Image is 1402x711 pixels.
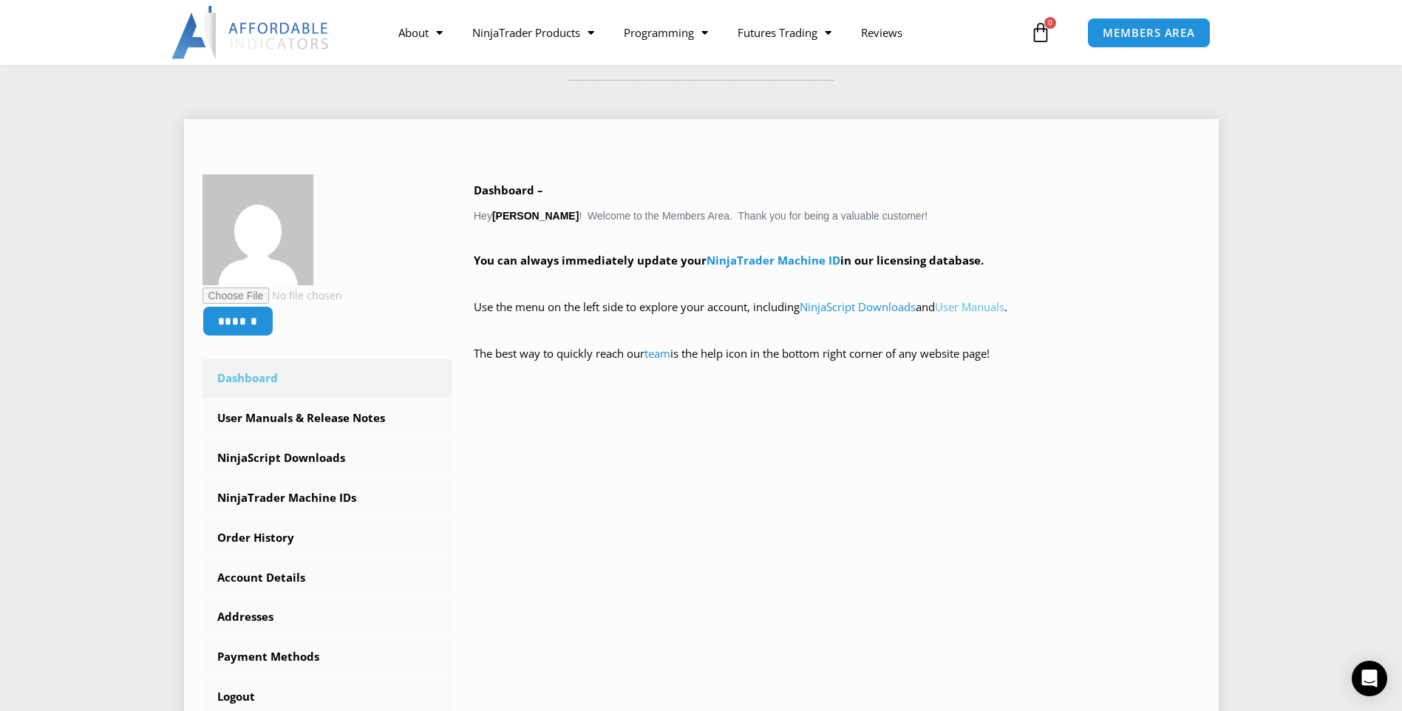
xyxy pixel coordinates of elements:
[203,359,452,398] a: Dashboard
[384,16,1027,50] nav: Menu
[203,638,452,676] a: Payment Methods
[1008,11,1073,54] a: 0
[492,210,579,222] strong: [PERSON_NAME]
[203,598,452,636] a: Addresses
[474,253,984,268] strong: You can always immediately update your in our licensing database.
[474,297,1200,339] p: Use the menu on the left side to explore your account, including and .
[203,399,452,438] a: User Manuals & Release Notes
[723,16,846,50] a: Futures Trading
[474,180,1200,385] div: Hey ! Welcome to the Members Area. Thank you for being a valuable customer!
[203,479,452,517] a: NinjaTrader Machine IDs
[474,183,543,197] b: Dashboard –
[457,16,609,50] a: NinjaTrader Products
[203,174,313,285] img: 16445b1a6d9c527bb6f18b2e247b14e693f535669776c532bea3a7348317e1d4
[800,299,916,314] a: NinjaScript Downloads
[846,16,917,50] a: Reviews
[384,16,457,50] a: About
[203,519,452,557] a: Order History
[609,16,723,50] a: Programming
[644,346,670,361] a: team
[1103,27,1195,38] span: MEMBERS AREA
[171,6,330,59] img: LogoAI | Affordable Indicators – NinjaTrader
[707,253,840,268] a: NinjaTrader Machine ID
[203,439,452,477] a: NinjaScript Downloads
[1087,18,1211,48] a: MEMBERS AREA
[474,344,1200,385] p: The best way to quickly reach our is the help icon in the bottom right corner of any website page!
[935,299,1004,314] a: User Manuals
[1044,17,1056,29] span: 0
[203,559,452,597] a: Account Details
[1352,661,1387,696] div: Open Intercom Messenger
